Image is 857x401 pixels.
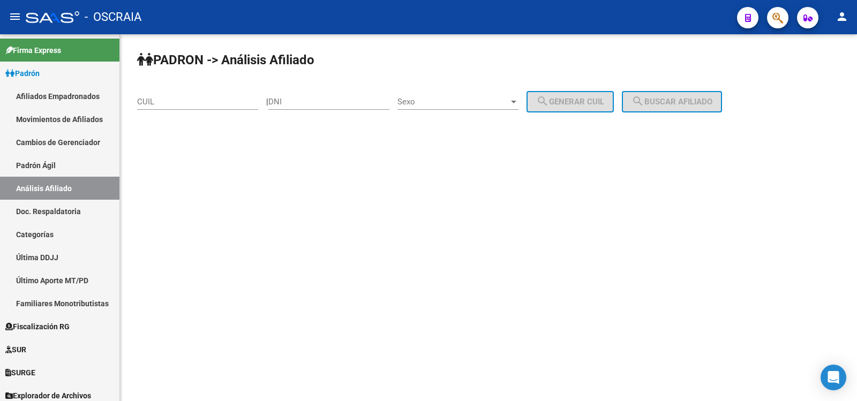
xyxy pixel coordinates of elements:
[632,95,644,108] mat-icon: search
[266,97,622,107] div: |
[536,95,549,108] mat-icon: search
[5,344,26,355] span: SUR
[5,44,61,56] span: Firma Express
[527,91,614,112] button: Generar CUIL
[5,321,70,332] span: Fiscalización RG
[632,97,712,107] span: Buscar afiliado
[137,52,314,67] strong: PADRON -> Análisis Afiliado
[397,97,509,107] span: Sexo
[5,367,35,379] span: SURGE
[85,5,141,29] span: - OSCRAIA
[536,97,604,107] span: Generar CUIL
[622,91,722,112] button: Buscar afiliado
[836,10,848,23] mat-icon: person
[9,10,21,23] mat-icon: menu
[5,67,40,79] span: Padrón
[821,365,846,390] div: Open Intercom Messenger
